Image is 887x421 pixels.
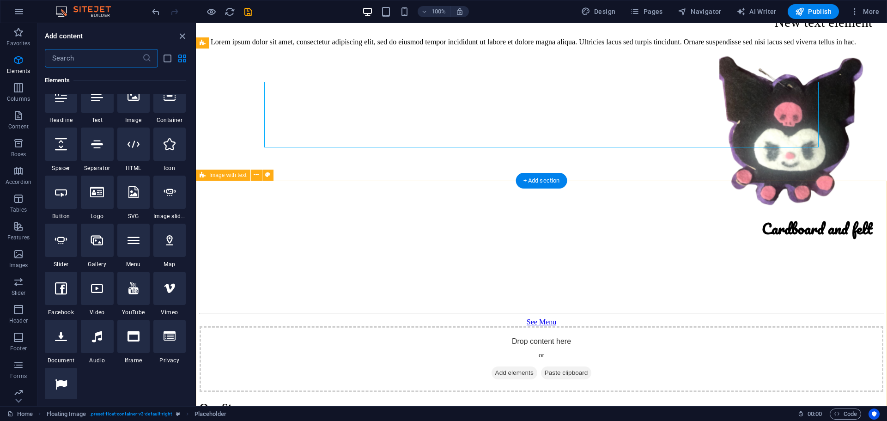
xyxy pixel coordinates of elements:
[150,6,161,17] button: undo
[869,409,880,420] button: Usercentrics
[6,40,30,47] p: Favorites
[45,128,77,172] div: Spacer
[12,289,26,297] p: Slider
[117,79,150,124] div: Image
[117,213,150,220] span: SVG
[45,176,77,220] div: Button
[176,31,188,42] button: close panel
[9,262,28,269] p: Images
[814,410,815,417] span: :
[626,4,666,19] button: Pages
[830,409,861,420] button: Code
[10,345,27,352] p: Footer
[834,409,857,420] span: Code
[808,409,822,420] span: 00 00
[8,123,29,130] p: Content
[45,75,186,86] h6: Elements
[153,176,186,220] div: Image slider
[45,79,77,124] div: Headline
[81,309,113,316] span: Video
[516,173,567,189] div: + Add section
[81,320,113,364] div: Audio
[45,31,83,42] h6: Add content
[81,79,113,124] div: Text
[153,213,186,220] span: Image slider
[45,261,77,268] span: Slider
[45,272,77,316] div: Facebook
[81,116,113,124] span: Text
[53,6,122,17] img: Editor Logo
[81,165,113,172] span: Separator
[7,234,30,241] p: Features
[194,409,226,420] span: Click to select. Double-click to edit
[45,165,77,172] span: Spacer
[788,4,839,19] button: Publish
[243,6,254,17] i: Save (Ctrl+S)
[11,151,26,158] p: Boxes
[45,116,77,124] span: Headline
[456,7,464,16] i: On resize automatically adjust zoom level to fit chosen device.
[153,261,186,268] span: Map
[10,206,27,214] p: Tables
[90,409,172,420] span: . preset-float-container-v3-default-right
[176,53,188,64] button: grid-view
[153,272,186,316] div: Vimeo
[81,261,113,268] span: Gallery
[45,49,142,67] input: Search
[117,224,150,268] div: Menu
[153,128,186,172] div: Icon
[117,261,150,268] span: Menu
[153,79,186,124] div: Container
[117,128,150,172] div: HTML
[6,178,31,186] p: Accordion
[81,357,113,364] span: Audio
[10,372,27,380] p: Forms
[81,224,113,268] div: Gallery
[243,6,254,17] button: save
[9,317,28,324] p: Header
[798,409,822,420] h6: Session time
[581,7,616,16] span: Design
[577,4,620,19] button: Design
[117,309,150,316] span: YouTube
[4,303,687,369] div: Drop content here
[117,357,150,364] span: Iframe
[81,176,113,220] div: Logo
[153,224,186,268] div: Map
[151,6,161,17] i: Undo: Move elements (Ctrl+Z)
[153,309,186,316] span: Vimeo
[81,128,113,172] div: Separator
[850,7,879,16] span: More
[577,4,620,19] div: Design (Ctrl+Alt+Y)
[7,95,30,103] p: Columns
[630,7,662,16] span: Pages
[176,411,180,416] i: This element is a customizable preset
[431,6,446,17] h6: 100%
[47,409,226,420] nav: breadcrumb
[7,409,33,420] a: Click to cancel selection. Double-click to open Pages
[117,176,150,220] div: SVG
[225,6,235,17] i: Reload page
[117,272,150,316] div: YouTube
[45,224,77,268] div: Slider
[7,67,30,75] p: Elements
[736,7,777,16] span: AI Writer
[674,4,725,19] button: Navigator
[45,357,77,364] span: Document
[117,320,150,364] div: Iframe
[153,357,186,364] span: Privacy
[153,320,186,364] div: Privacy
[47,409,86,420] span: Click to select. Double-click to edit
[846,4,883,19] button: More
[117,116,150,124] span: Image
[206,6,217,17] button: Click here to leave preview mode and continue editing
[678,7,722,16] span: Navigator
[296,343,341,356] span: Add elements
[153,165,186,172] span: Icon
[733,4,780,19] button: AI Writer
[209,172,247,178] span: Image with text
[81,213,113,220] span: Logo
[117,165,150,172] span: HTML
[162,53,173,64] button: list-view
[45,213,77,220] span: Button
